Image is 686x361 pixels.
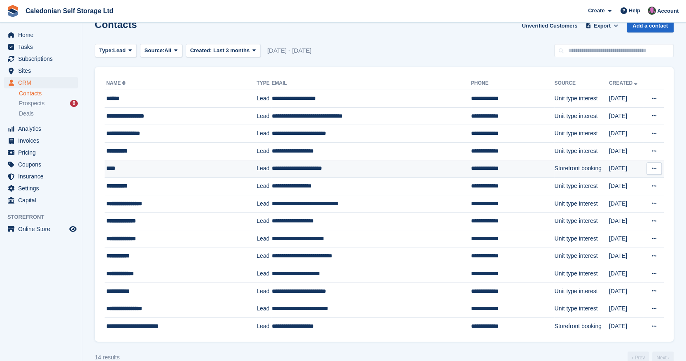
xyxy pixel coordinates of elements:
[267,46,312,56] span: [DATE] - [DATE]
[7,5,19,17] img: stora-icon-8386f47178a22dfd0bd8f6a31ec36ba5ce8667c1dd55bd0f319d3a0aa187defe.svg
[18,41,68,53] span: Tasks
[257,90,271,108] td: Lead
[257,282,271,300] td: Lead
[257,178,271,195] td: Lead
[609,248,644,265] td: [DATE]
[554,142,609,160] td: Unit type interest
[629,7,640,15] span: Help
[609,178,644,195] td: [DATE]
[609,107,644,125] td: [DATE]
[554,317,609,335] td: Storefront booking
[18,194,68,206] span: Capital
[554,265,609,283] td: Unit type interest
[257,160,271,178] td: Lead
[554,230,609,248] td: Unit type interest
[106,80,127,86] a: Name
[554,160,609,178] td: Storefront booking
[164,46,171,55] span: All
[609,317,644,335] td: [DATE]
[18,223,68,235] span: Online Store
[554,77,609,90] th: Source
[213,47,250,53] span: Last 3 months
[95,44,137,58] button: Type: Lead
[588,7,604,15] span: Create
[609,213,644,230] td: [DATE]
[257,142,271,160] td: Lead
[4,53,78,65] a: menu
[257,77,271,90] th: Type
[471,77,555,90] th: Phone
[18,159,68,170] span: Coupons
[609,230,644,248] td: [DATE]
[70,100,78,107] div: 6
[4,223,78,235] a: menu
[584,19,620,32] button: Export
[19,110,34,118] span: Deals
[554,125,609,143] td: Unit type interest
[554,282,609,300] td: Unit type interest
[257,107,271,125] td: Lead
[257,230,271,248] td: Lead
[18,77,68,88] span: CRM
[257,248,271,265] td: Lead
[4,194,78,206] a: menu
[609,300,644,318] td: [DATE]
[190,47,212,53] span: Created:
[257,195,271,213] td: Lead
[257,265,271,283] td: Lead
[19,90,78,97] a: Contacts
[609,282,644,300] td: [DATE]
[18,53,68,65] span: Subscriptions
[627,19,674,32] a: Add a contact
[140,44,182,58] button: Source: All
[594,22,611,30] span: Export
[554,178,609,195] td: Unit type interest
[609,160,644,178] td: [DATE]
[648,7,656,15] img: Lois Holling
[68,224,78,234] a: Preview store
[554,195,609,213] td: Unit type interest
[518,19,581,32] a: Unverified Customers
[4,41,78,53] a: menu
[18,183,68,194] span: Settings
[4,147,78,158] a: menu
[4,77,78,88] a: menu
[19,99,78,108] a: Prospects 6
[554,300,609,318] td: Unit type interest
[554,107,609,125] td: Unit type interest
[22,4,117,18] a: Caledonian Self Storage Ltd
[19,100,44,107] span: Prospects
[4,123,78,134] a: menu
[113,46,126,55] span: Lead
[609,80,639,86] a: Created
[18,29,68,41] span: Home
[18,65,68,76] span: Sites
[554,213,609,230] td: Unit type interest
[609,195,644,213] td: [DATE]
[18,171,68,182] span: Insurance
[609,265,644,283] td: [DATE]
[18,123,68,134] span: Analytics
[99,46,113,55] span: Type:
[186,44,261,58] button: Created: Last 3 months
[554,90,609,108] td: Unit type interest
[4,135,78,146] a: menu
[4,183,78,194] a: menu
[257,213,271,230] td: Lead
[609,125,644,143] td: [DATE]
[4,171,78,182] a: menu
[4,29,78,41] a: menu
[95,19,137,30] h1: Contacts
[7,213,82,221] span: Storefront
[257,125,271,143] td: Lead
[609,142,644,160] td: [DATE]
[19,109,78,118] a: Deals
[609,90,644,108] td: [DATE]
[4,159,78,170] a: menu
[554,248,609,265] td: Unit type interest
[18,135,68,146] span: Invoices
[145,46,164,55] span: Source:
[18,147,68,158] span: Pricing
[257,317,271,335] td: Lead
[257,300,271,318] td: Lead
